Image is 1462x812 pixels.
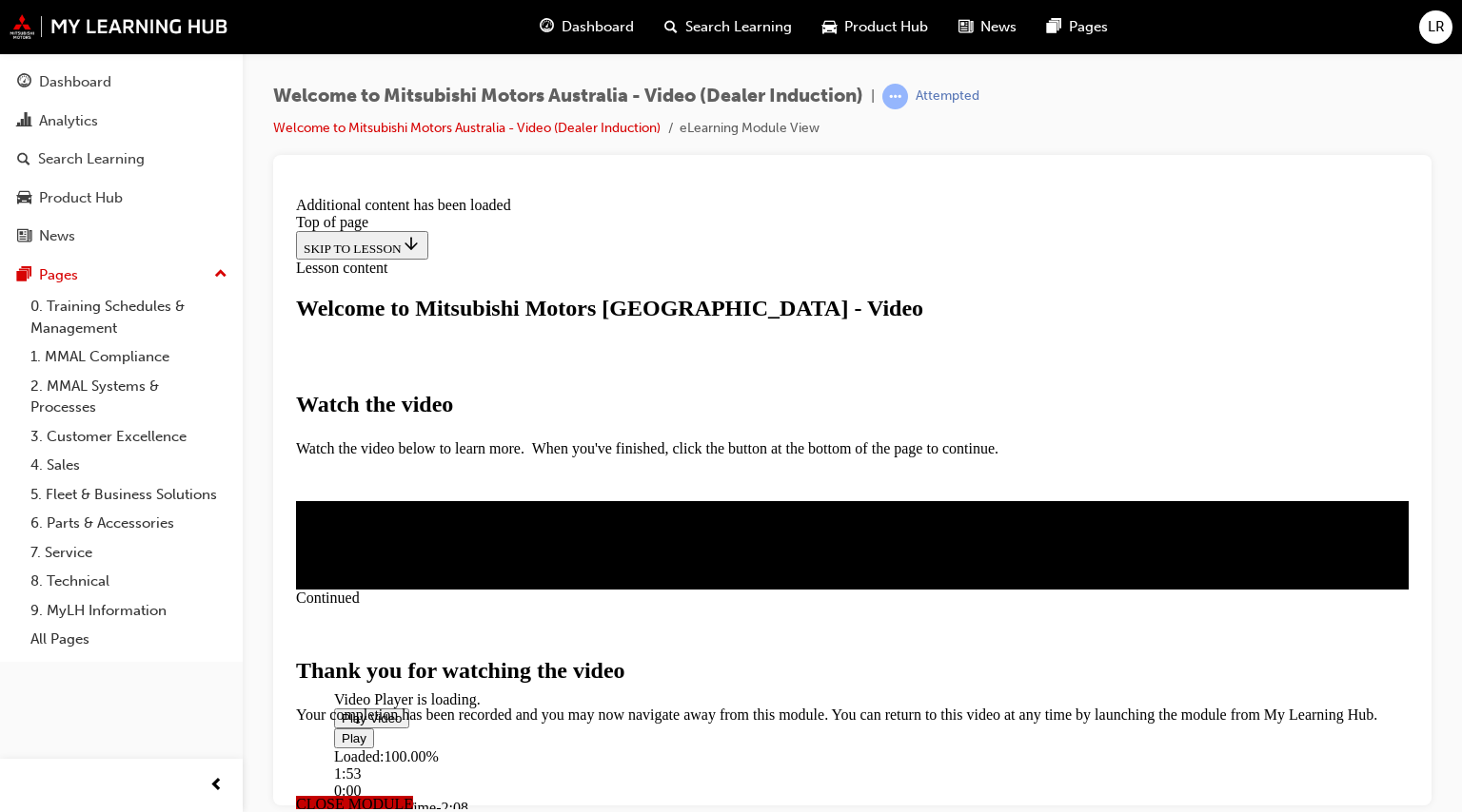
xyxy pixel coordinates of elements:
span: guage-icon [17,74,31,91]
span: up-icon [214,262,227,287]
span: News [980,16,1017,38]
a: 7. Service [23,538,235,568]
span: Lesson content [8,70,99,87]
span: CLOSE MODULE [8,607,125,623]
strong: Watch the video [8,203,165,227]
div: News [39,225,75,247]
span: learningRecordVerb_ATTEMPT-icon [882,84,908,109]
p: Watch the video below to learn more. When you've finished, click the button at the bottom of the ... [8,251,1120,268]
span: search-icon [664,15,678,39]
a: 6. Parts & Accessories [23,509,235,538]
a: News [8,219,235,254]
span: Pages [1069,16,1108,38]
span: pages-icon [1047,15,1061,39]
span: Search Learning [685,16,792,38]
a: search-iconSearch Learning [649,8,807,47]
span: Product Hub [844,16,928,38]
span: Welcome to Mitsubishi Motors Australia - Video (Dealer Induction) [273,86,863,107]
span: - [148,610,152,627]
div: Top of page [8,25,1120,42]
a: Analytics [8,104,235,139]
button: SKIP TO LESSON [8,42,140,70]
span: pages-icon [17,267,31,284]
a: 0. Training Schedules & Management [23,292,235,342]
div: Video player [46,356,1082,357]
a: car-iconProduct Hub [807,8,943,47]
img: mmal [10,14,228,39]
span: news-icon [958,15,973,39]
div: Search Learning [38,148,145,170]
div: Pages [39,264,78,286]
a: 9. MyLH Information [23,596,235,626]
a: All Pages [23,625,235,654]
button: DashboardAnalyticsSearch LearningProduct HubNews [8,61,235,258]
a: guage-iconDashboard [524,8,649,47]
span: chart-icon [17,113,31,130]
p: Your completion has been recorded and you may now navigate away from this module. You can return ... [8,517,1120,534]
span: 2:08 [152,610,179,627]
a: Dashboard [8,65,235,100]
a: 3. Customer Excellence [23,422,235,452]
h1: Welcome to Mitsubishi Motors [GEOGRAPHIC_DATA] - Video [8,106,1120,132]
button: Pages [8,258,235,293]
span: car-icon [17,190,31,207]
button: LR [1419,10,1452,44]
a: 1. MMAL Compliance [23,342,235,372]
span: news-icon [17,228,31,245]
a: Product Hub [8,181,235,216]
span: prev-icon [209,774,224,798]
span: | [871,86,875,107]
li: eLearning Module View [680,118,820,140]
a: Welcome to Mitsubishi Motors Australia - Video (Dealer Induction) [273,120,661,136]
span: search-icon [17,151,30,168]
span: car-icon [822,15,837,39]
a: 2. MMAL Systems & Processes [23,372,235,422]
div: Continued [8,400,1120,417]
div: Additional content has been loaded [8,8,1120,25]
a: 4. Sales [23,451,235,480]
div: Attempted [916,87,979,106]
span: Dashboard [562,16,634,38]
span: SKIP TO LESSON [15,52,132,67]
strong: Thank you for watching the video [8,469,337,493]
a: pages-iconPages [1032,8,1123,47]
a: Search Learning [8,142,235,177]
a: 8. Technical [23,567,235,596]
div: Dashboard [39,71,111,93]
span: guage-icon [540,15,554,39]
div: Product Hub [39,187,123,209]
a: news-iconNews [943,8,1032,47]
span: LR [1428,16,1445,38]
div: Analytics [39,110,98,132]
a: 5. Fleet & Business Solutions [23,480,235,510]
